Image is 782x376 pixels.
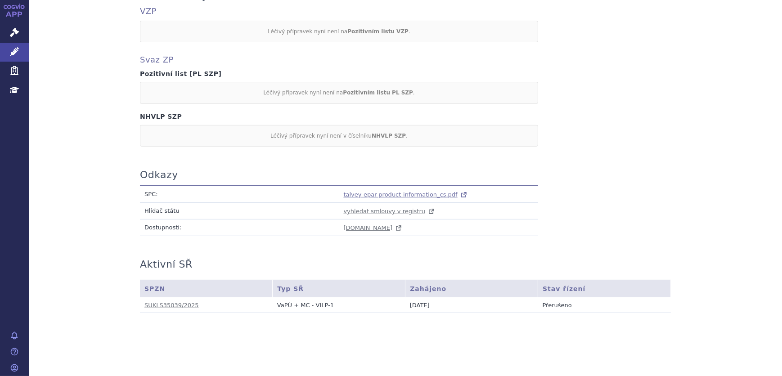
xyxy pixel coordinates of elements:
[344,224,393,231] span: [DOMAIN_NAME]
[140,113,671,121] h4: NHVLP SZP
[140,82,538,103] div: Léčivý přípravek nyní není na .
[140,169,178,181] h3: Odkazy
[273,297,405,313] td: VaPÚ + MC - VILP-1
[538,280,671,297] th: Stav řízení
[343,90,413,96] strong: Pozitivním listu PL SZP
[140,125,538,147] div: Léčivý přípravek nyní není v číselníku .
[273,280,405,297] th: Typ SŘ
[405,280,538,297] th: Zahájeno
[140,186,339,203] td: SPC:
[344,191,458,198] span: talvey-epar-product-information_cs.pdf
[140,70,671,78] h4: Pozitivní list [PL SZP]
[344,208,436,215] a: vyhledat smlouvy v registru
[372,133,406,139] strong: NHVLP SZP
[543,302,572,309] span: Přerušeno
[140,219,339,236] td: Dostupnosti:
[140,21,538,42] div: Léčivý přípravek nyní není na .
[140,280,273,297] th: SPZN
[347,28,409,35] strong: Pozitivním listu VZP
[410,302,430,309] span: [DATE]
[344,191,468,198] a: talvey-epar-product-information_cs.pdf
[144,302,199,309] a: SUKLS35039/2025
[344,208,426,215] span: vyhledat smlouvy v registru
[140,203,339,219] td: Hlídač státu
[140,259,193,270] h3: Aktivní SŘ
[140,55,671,65] h4: Svaz ZP
[140,6,671,16] h4: VZP
[344,224,404,231] a: [DOMAIN_NAME]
